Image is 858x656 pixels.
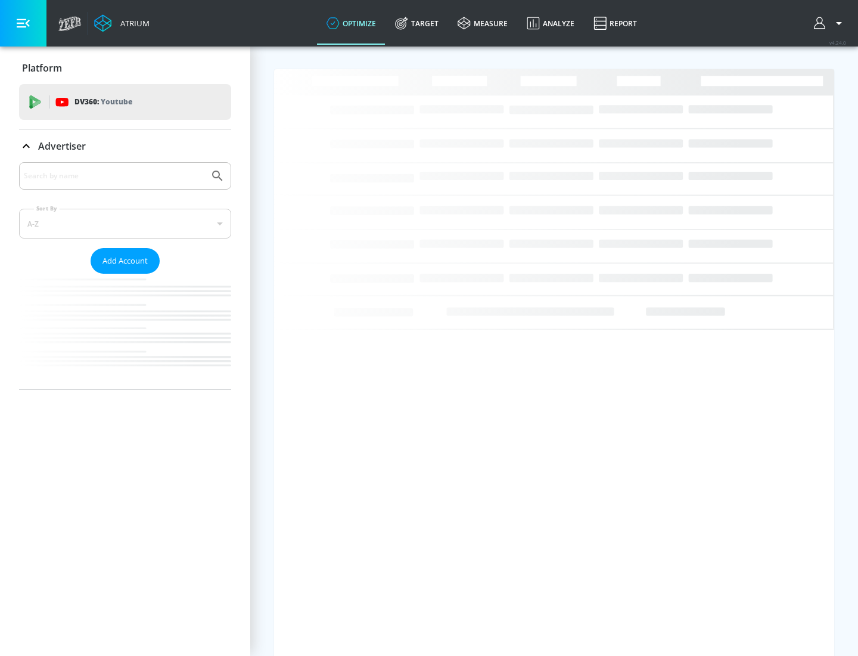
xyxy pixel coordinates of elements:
nav: list of Advertiser [19,274,231,389]
input: Search by name [24,168,204,184]
a: Target [386,2,448,45]
span: v 4.24.0 [829,39,846,46]
div: Platform [19,51,231,85]
div: Atrium [116,18,150,29]
div: DV360: Youtube [19,84,231,120]
a: measure [448,2,517,45]
p: Advertiser [38,140,86,153]
div: Advertiser [19,129,231,163]
div: A-Z [19,209,231,239]
a: Atrium [94,14,150,32]
a: optimize [317,2,386,45]
label: Sort By [34,205,60,212]
p: DV360: [74,95,132,109]
p: Platform [22,61,62,75]
button: Add Account [91,248,160,274]
a: Analyze [517,2,584,45]
span: Add Account [102,254,148,268]
div: Advertiser [19,162,231,389]
p: Youtube [101,95,132,108]
a: Report [584,2,646,45]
